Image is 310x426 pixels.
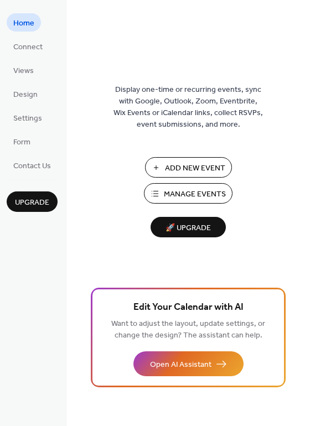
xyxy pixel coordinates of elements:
[151,217,226,237] button: 🚀 Upgrade
[111,316,265,343] span: Want to adjust the layout, update settings, or change the design? The assistant can help.
[13,89,38,101] span: Design
[15,197,49,209] span: Upgrade
[7,132,37,150] a: Form
[7,108,49,127] a: Settings
[145,157,232,178] button: Add New Event
[113,84,263,131] span: Display one-time or recurring events, sync with Google, Outlook, Zoom, Eventbrite, Wix Events or ...
[13,65,34,77] span: Views
[133,351,244,376] button: Open AI Assistant
[133,300,244,315] span: Edit Your Calendar with AI
[13,18,34,29] span: Home
[157,221,219,236] span: 🚀 Upgrade
[150,359,211,371] span: Open AI Assistant
[7,85,44,103] a: Design
[7,37,49,55] a: Connect
[7,61,40,79] a: Views
[7,13,41,32] a: Home
[164,189,226,200] span: Manage Events
[13,41,43,53] span: Connect
[13,113,42,124] span: Settings
[7,156,58,174] a: Contact Us
[144,183,232,204] button: Manage Events
[165,163,225,174] span: Add New Event
[13,137,30,148] span: Form
[7,191,58,212] button: Upgrade
[13,160,51,172] span: Contact Us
